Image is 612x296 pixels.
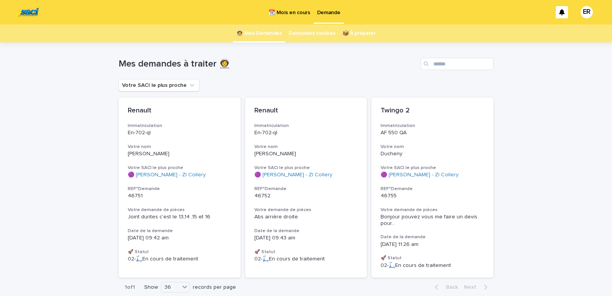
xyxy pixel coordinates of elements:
[128,165,231,171] h3: Votre SACI le plus proche
[128,256,231,262] p: 02-🛴En cours de traitement
[381,130,484,136] p: AF 550 QA
[254,186,358,192] h3: REF°Demande
[342,24,376,42] a: 📦 À préparer
[128,228,231,234] h3: Date de la demande
[254,214,298,220] span: Abs arrière droite
[381,193,484,199] p: 46755
[464,285,481,290] span: Next
[128,249,231,255] h3: 🚀 Statut
[381,214,484,227] span: Bonjour pouvez vous me faire un devis pour ...
[128,123,231,129] h3: Immatriculation
[128,214,210,220] span: Joint durites c’est le 13,14 ,15 et 16
[381,186,484,192] h3: REF°Demande
[254,151,358,157] p: [PERSON_NAME]
[15,5,39,20] img: UC29JcTLQ3GheANZ19ks
[254,123,358,129] h3: Immatriculation
[289,24,335,42] a: Demandes traitées
[381,144,484,150] h3: Votre nom
[381,234,484,240] h3: Date de la demande
[161,283,180,291] div: 36
[128,207,231,213] h3: Votre demande de pièces
[254,228,358,234] h3: Date de la demande
[119,79,199,91] button: Votre SACI le plus proche
[254,172,332,178] a: 🟣 [PERSON_NAME] - ZI Collery
[254,207,358,213] h3: Votre demande de pièces
[441,285,458,290] span: Back
[254,235,358,241] p: [DATE] 09:43 am
[254,249,358,255] h3: 🚀 Statut
[461,284,493,291] button: Next
[254,130,358,136] p: En-702-ql
[381,123,484,129] h3: Immatriculation
[254,144,358,150] h3: Votre nom
[144,284,158,291] p: Show
[128,144,231,150] h3: Votre nom
[381,151,484,157] p: Ducheny
[381,214,484,227] div: Bonjour pouvez vous me faire un devis pour les 2 Amortisseurs avants avec les protections les 2 t...
[421,58,493,70] input: Search
[381,262,484,269] p: 02-🛴En cours de traitement
[128,107,231,115] p: Renault
[581,6,593,18] div: ER
[245,98,367,278] a: RenaultImmatriculationEn-702-qlVotre nom[PERSON_NAME]Votre SACI le plus proche🟣 [PERSON_NAME] - Z...
[381,107,484,115] p: Twingo 2
[371,98,493,278] a: Twingo 2ImmatriculationAF 550 QAVotre nomDuchenyVotre SACI le plus proche🟣 [PERSON_NAME] - ZI Col...
[254,256,358,262] p: 02-🛴En cours de traitement
[381,241,484,248] p: [DATE] 11:26 am
[128,151,231,157] p: [PERSON_NAME]
[128,186,231,192] h3: REF°Demande
[236,24,282,42] a: 👩‍🚀 Mes Demandes
[193,284,236,291] p: records per page
[119,98,241,278] a: RenaultImmatriculationEn-702-qlVotre nom[PERSON_NAME]Votre SACI le plus proche🟣 [PERSON_NAME] - Z...
[381,207,484,213] h3: Votre demande de pièces
[128,193,231,199] p: 46751
[254,193,358,199] p: 46752
[381,172,459,178] a: 🟣 [PERSON_NAME] - ZI Collery
[254,165,358,171] h3: Votre SACI le plus proche
[381,255,484,261] h3: 🚀 Statut
[429,284,461,291] button: Back
[381,165,484,171] h3: Votre SACI le plus proche
[119,59,418,70] h1: Mes demandes à traiter 👩‍🚀
[254,107,358,115] p: Renault
[128,172,206,178] a: 🟣 [PERSON_NAME] - ZI Collery
[128,130,231,136] p: En-702-ql
[128,235,231,241] p: [DATE] 09:42 am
